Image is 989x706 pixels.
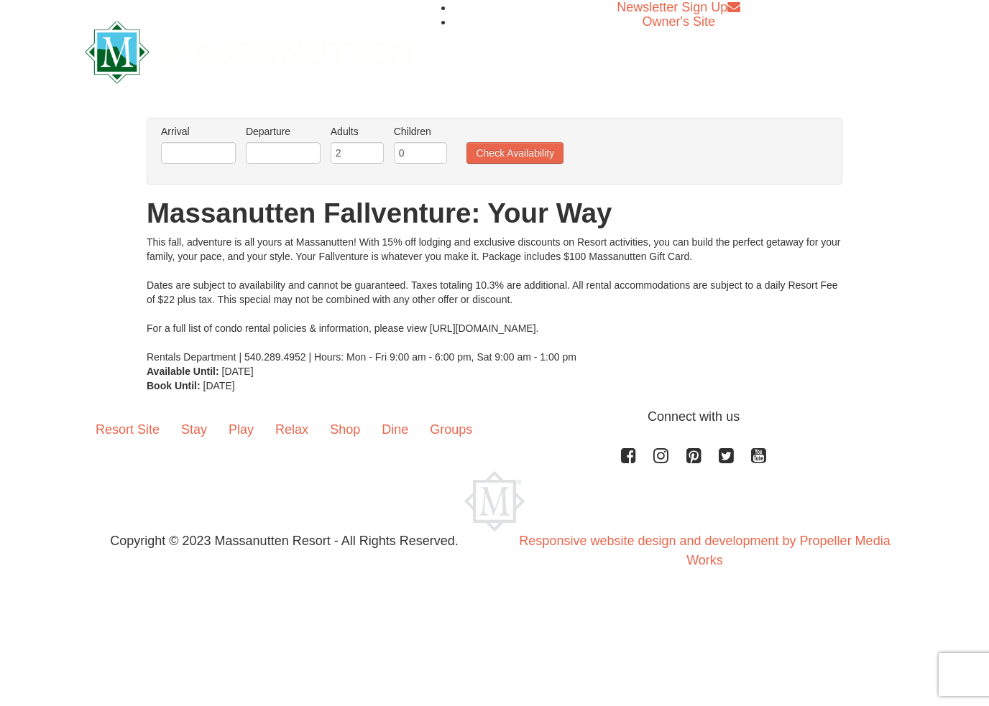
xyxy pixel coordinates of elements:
p: Copyright © 2023 Massanutten Resort - All Rights Reserved. [74,531,494,551]
h1: Massanutten Fallventure: Your Way [147,199,842,228]
label: Departure [246,124,321,139]
a: Shop [319,407,371,452]
a: Owner's Site [643,14,715,29]
strong: Book Until: [147,380,201,391]
a: Groups [419,407,483,452]
a: Responsive website design and development by Propeller Media Works [519,534,890,567]
a: Massanutten Resort [85,33,414,67]
img: Massanutten Resort Logo [85,21,414,83]
a: Dine [371,407,419,452]
div: This fall, adventure is all yours at Massanutten! With 15% off lodging and exclusive discounts on... [147,235,842,364]
a: Stay [170,407,218,452]
img: Massanutten Resort Logo [464,471,525,531]
span: [DATE] [222,366,254,377]
a: Resort Site [85,407,170,452]
span: [DATE] [203,380,235,391]
label: Arrival [161,124,236,139]
label: Adults [331,124,384,139]
p: Connect with us [85,407,904,427]
a: Relax [264,407,319,452]
button: Check Availability [466,142,563,164]
strong: Available Until: [147,366,219,377]
label: Children [394,124,447,139]
a: Play [218,407,264,452]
